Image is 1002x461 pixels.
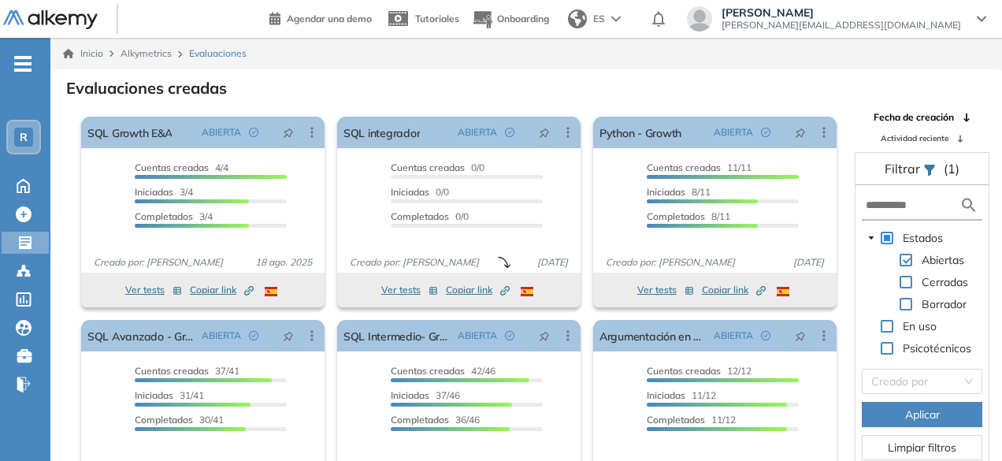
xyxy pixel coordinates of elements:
[190,281,254,299] button: Copiar link
[66,79,227,98] h3: Evaluaciones creadas
[135,186,193,198] span: 3/4
[795,329,806,342] span: pushpin
[269,8,372,27] a: Agendar una demo
[647,365,751,377] span: 12/12
[391,162,484,173] span: 0/0
[531,255,574,270] span: [DATE]
[922,253,964,267] span: Abiertas
[391,414,449,426] span: Completados
[287,13,372,24] span: Agendar una demo
[190,283,254,297] span: Copiar link
[271,323,306,348] button: pushpin
[647,389,716,401] span: 11/12
[521,287,533,296] img: ESP
[458,329,497,343] span: ABIERTA
[527,323,562,348] button: pushpin
[135,414,193,426] span: Completados
[505,128,514,137] span: check-circle
[959,195,978,215] img: search icon
[539,329,550,342] span: pushpin
[599,117,681,148] a: Python - Growth
[647,186,711,198] span: 8/11
[135,210,213,222] span: 3/4
[391,186,449,198] span: 0/0
[539,126,550,139] span: pushpin
[343,255,485,270] span: Creado por: [PERSON_NAME]
[391,210,449,222] span: Completados
[647,414,736,426] span: 11/12
[777,287,789,296] img: ESP
[599,320,707,351] a: Argumentación en negociaciones
[87,117,172,148] a: SQL Growth E&A
[14,62,32,65] i: -
[702,281,766,299] button: Copiar link
[391,365,495,377] span: 42/46
[881,132,948,144] span: Actividad reciente
[862,402,982,427] button: Aplicar
[647,414,705,426] span: Completados
[900,229,946,247] span: Estados
[135,210,193,222] span: Completados
[135,365,209,377] span: Cuentas creadas
[599,255,741,270] span: Creado por: [PERSON_NAME]
[249,331,258,340] span: check-circle
[249,255,318,270] span: 18 ago. 2025
[593,12,605,26] span: ES
[391,186,429,198] span: Iniciadas
[795,126,806,139] span: pushpin
[202,125,241,139] span: ABIERTA
[918,251,967,270] span: Abiertas
[135,389,204,401] span: 31/41
[391,414,480,426] span: 36/46
[647,186,685,198] span: Iniciadas
[135,414,224,426] span: 30/41
[121,47,172,59] span: Alkymetrics
[568,9,587,28] img: world
[761,128,770,137] span: check-circle
[505,331,514,340] span: check-circle
[391,389,429,401] span: Iniciadas
[63,46,103,61] a: Inicio
[722,19,961,32] span: [PERSON_NAME][EMAIL_ADDRESS][DOMAIN_NAME]
[381,281,438,299] button: Ver tests
[761,331,770,340] span: check-circle
[446,281,510,299] button: Copiar link
[458,125,497,139] span: ABIERTA
[87,255,229,270] span: Creado por: [PERSON_NAME]
[647,389,685,401] span: Iniciadas
[391,162,465,173] span: Cuentas creadas
[611,16,621,22] img: arrow
[415,13,459,24] span: Tutoriales
[446,283,510,297] span: Copiar link
[787,255,830,270] span: [DATE]
[472,2,549,36] button: Onboarding
[391,389,460,401] span: 37/46
[497,13,549,24] span: Onboarding
[647,162,721,173] span: Cuentas creadas
[637,281,694,299] button: Ver tests
[391,210,469,222] span: 0/0
[714,125,753,139] span: ABIERTA
[903,319,937,333] span: En uso
[647,210,730,222] span: 8/11
[647,162,751,173] span: 11/11
[391,365,465,377] span: Cuentas creadas
[783,120,818,145] button: pushpin
[271,120,306,145] button: pushpin
[918,273,971,292] span: Cerradas
[905,406,940,423] span: Aplicar
[265,287,277,296] img: ESP
[343,320,451,351] a: SQL Intermedio- Growth
[922,297,967,311] span: Borrador
[918,295,970,314] span: Borrador
[888,439,956,456] span: Limpiar filtros
[135,186,173,198] span: Iniciadas
[862,435,982,460] button: Limpiar filtros
[189,46,247,61] span: Evaluaciones
[647,365,721,377] span: Cuentas creadas
[874,110,954,125] span: Fecha de creación
[135,162,209,173] span: Cuentas creadas
[343,117,420,148] a: SQL integrador
[944,159,959,178] span: (1)
[135,389,173,401] span: Iniciadas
